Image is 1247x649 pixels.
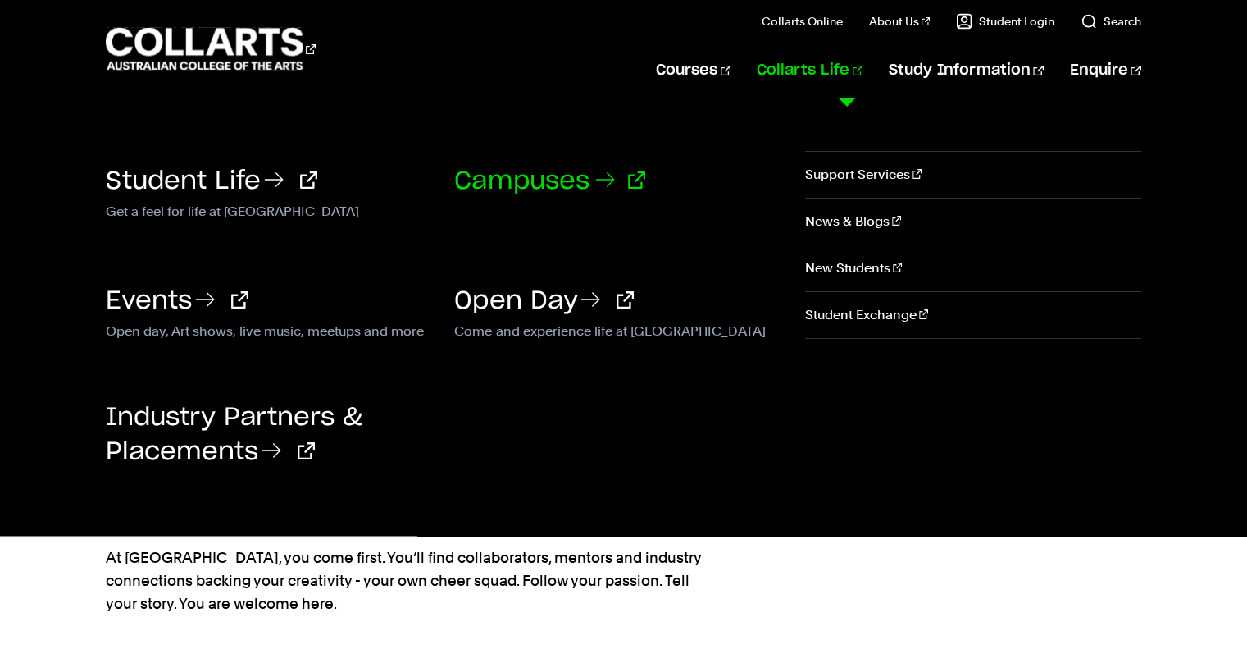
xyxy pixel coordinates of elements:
a: Student Login [956,13,1054,30]
a: About Us [869,13,930,30]
a: Support Services [805,152,1141,198]
a: Enquire [1070,43,1141,98]
p: Come and experience life at [GEOGRAPHIC_DATA] [454,320,778,340]
a: Collarts Online [762,13,843,30]
a: Campuses [454,169,645,194]
a: Search [1081,13,1141,30]
a: News & Blogs [805,199,1141,245]
a: Collarts Life [757,43,862,98]
a: Events [106,289,248,313]
a: New Students [805,245,1141,291]
a: Study Information [889,43,1043,98]
a: Open Day [454,289,634,313]
a: Industry Partners & Placements [106,405,362,464]
a: Courses [656,43,730,98]
a: Student Life [106,169,317,194]
p: Open day, Art shows, live music, meetups and more [106,320,430,340]
div: Go to homepage [106,25,316,72]
p: Get a feel for life at [GEOGRAPHIC_DATA] [106,200,430,220]
a: Student Exchange [805,292,1141,338]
